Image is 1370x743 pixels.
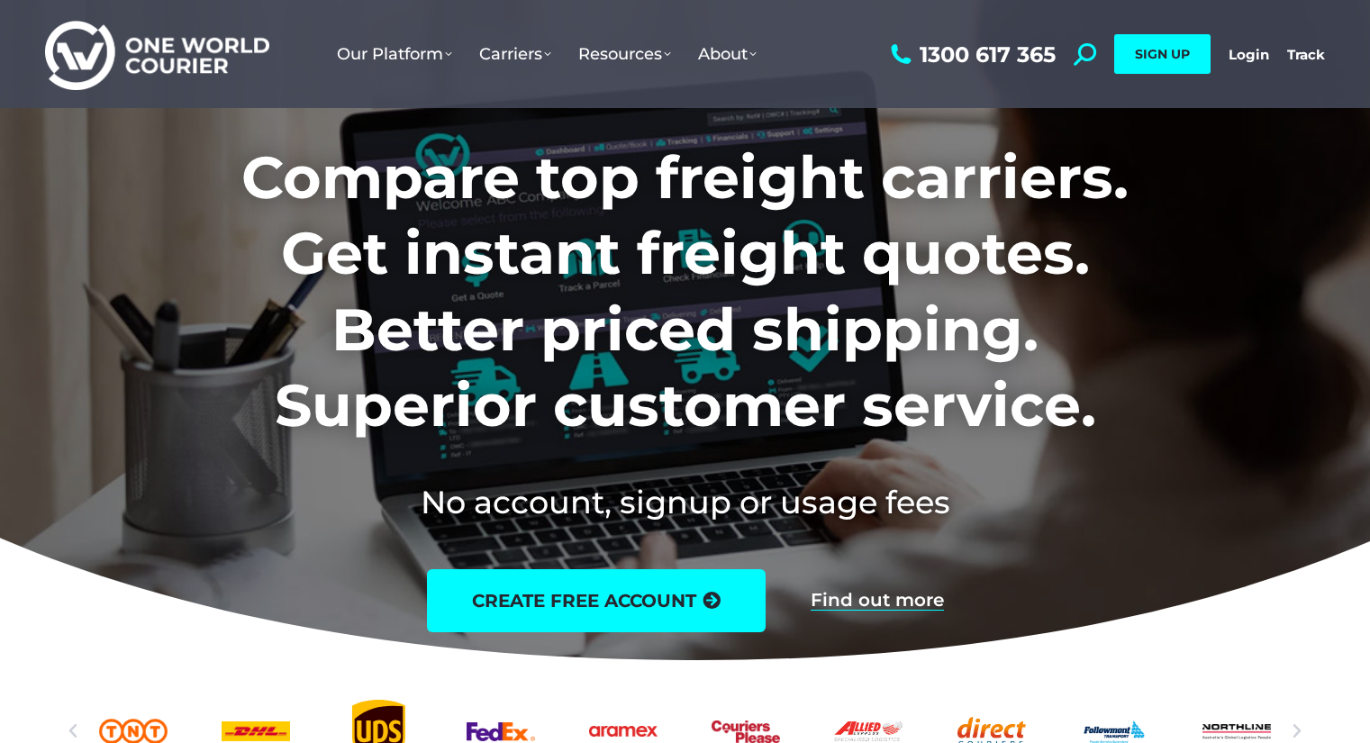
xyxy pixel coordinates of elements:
a: Login [1229,46,1269,63]
a: Resources [565,26,685,82]
h1: Compare top freight carriers. Get instant freight quotes. Better priced shipping. Superior custom... [122,140,1248,444]
img: One World Courier [45,18,269,91]
a: SIGN UP [1114,34,1211,74]
a: 1300 617 365 [886,43,1056,66]
span: Carriers [479,44,551,64]
span: Our Platform [337,44,452,64]
span: About [698,44,757,64]
span: SIGN UP [1135,46,1190,62]
a: Track [1287,46,1325,63]
a: create free account [427,569,766,632]
span: Resources [578,44,671,64]
a: About [685,26,770,82]
a: Carriers [466,26,565,82]
h2: No account, signup or usage fees [122,480,1248,524]
a: Our Platform [323,26,466,82]
a: Find out more [811,591,944,611]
